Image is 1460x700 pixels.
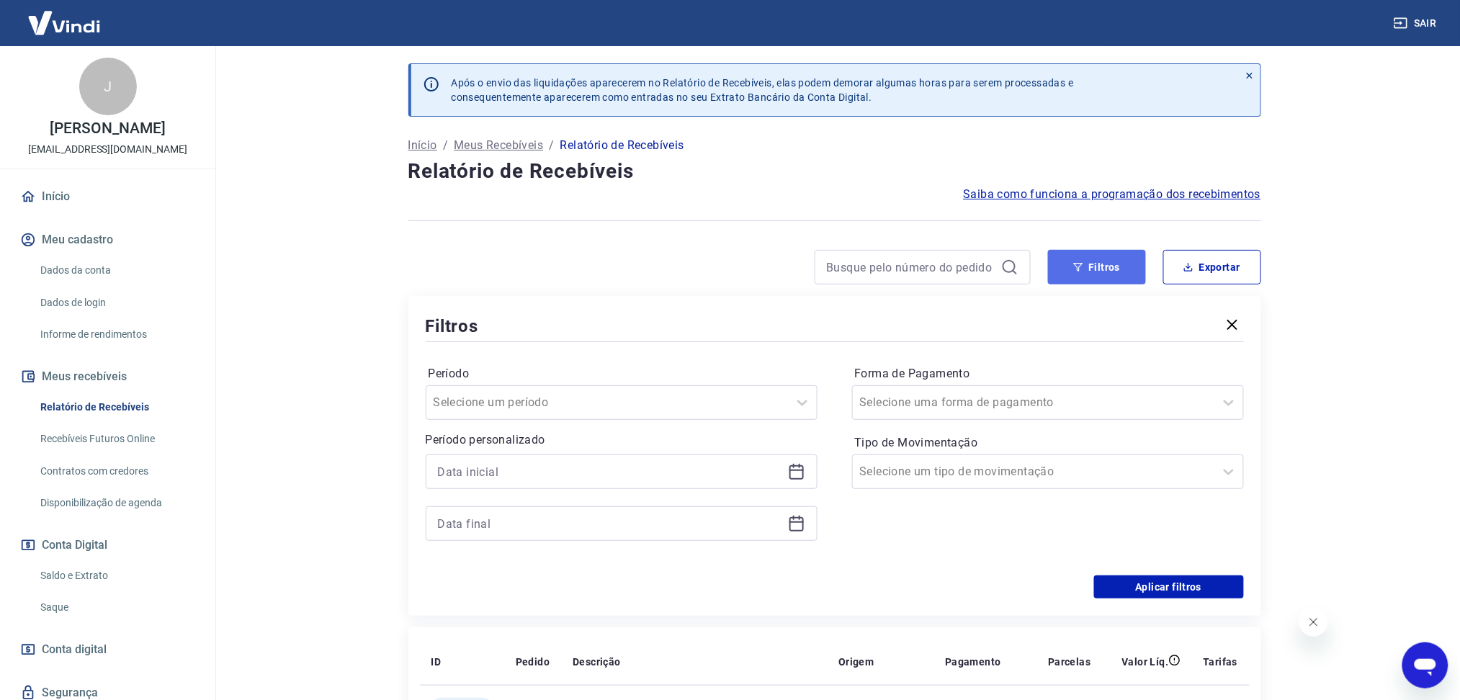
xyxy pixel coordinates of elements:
[452,76,1074,104] p: Após o envio das liquidações aparecerem no Relatório de Recebíveis, elas podem demorar algumas ho...
[560,137,684,154] p: Relatório de Recebíveis
[855,434,1241,452] label: Tipo de Movimentação
[454,137,543,154] a: Meus Recebíveis
[17,1,111,45] img: Vindi
[438,461,782,483] input: Data inicial
[443,137,448,154] p: /
[573,655,621,669] p: Descrição
[838,655,874,669] p: Origem
[35,593,198,622] a: Saque
[35,424,198,454] a: Recebíveis Futuros Online
[945,655,1001,669] p: Pagamento
[35,392,198,422] a: Relatório de Recebíveis
[438,513,782,534] input: Data final
[35,488,198,518] a: Disponibilização de agenda
[17,361,198,392] button: Meus recebíveis
[9,10,121,22] span: Olá! Precisa de ajuda?
[1094,575,1244,598] button: Aplicar filtros
[1391,10,1443,37] button: Sair
[17,181,198,212] a: Início
[35,457,198,486] a: Contratos com credores
[1402,642,1448,688] iframe: Botão para abrir a janela de mensagens
[426,431,818,449] p: Período personalizado
[1048,655,1090,669] p: Parcelas
[855,365,1241,382] label: Forma de Pagamento
[1204,655,1238,669] p: Tarifas
[50,121,165,136] p: [PERSON_NAME]
[17,634,198,665] a: Conta digital
[35,561,198,591] a: Saldo e Extrato
[1048,250,1146,284] button: Filtros
[42,640,107,660] span: Conta digital
[429,365,815,382] label: Período
[964,186,1261,203] a: Saiba como funciona a programação dos recebimentos
[17,224,198,256] button: Meu cadastro
[827,256,995,278] input: Busque pelo número do pedido
[549,137,554,154] p: /
[79,58,137,115] div: J
[516,655,550,669] p: Pedido
[408,157,1261,186] h4: Relatório de Recebíveis
[1122,655,1169,669] p: Valor Líq.
[35,288,198,318] a: Dados de login
[408,137,437,154] a: Início
[431,655,442,669] p: ID
[28,142,187,157] p: [EMAIL_ADDRESS][DOMAIN_NAME]
[426,315,479,338] h5: Filtros
[1299,608,1328,637] iframe: Fechar mensagem
[1163,250,1261,284] button: Exportar
[35,256,198,285] a: Dados da conta
[35,320,198,349] a: Informe de rendimentos
[17,529,198,561] button: Conta Digital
